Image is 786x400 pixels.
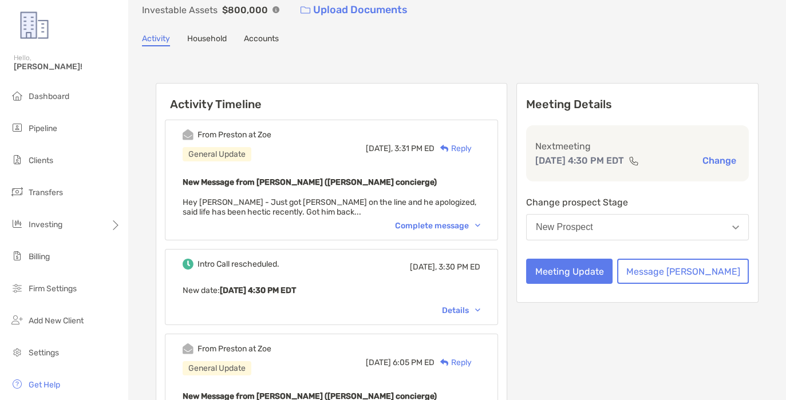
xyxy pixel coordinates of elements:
div: From Preston at Zoe [198,344,271,354]
span: [DATE], [366,144,393,153]
img: clients icon [10,153,24,167]
div: Reply [435,142,472,155]
b: [DATE] 4:30 PM EDT [220,286,296,295]
img: Chevron icon [475,308,480,312]
div: Intro Call rescheduled. [198,259,279,269]
span: 6:05 PM ED [393,358,435,367]
div: Complete message [395,221,480,231]
p: Change prospect Stage [526,195,749,209]
span: 3:30 PM ED [439,262,480,272]
span: 3:31 PM ED [394,144,435,153]
img: transfers icon [10,185,24,199]
span: [DATE] [366,358,391,367]
span: Add New Client [29,316,84,326]
a: Activity [142,34,170,46]
span: Clients [29,156,53,165]
p: New date : [183,283,480,298]
img: pipeline icon [10,121,24,134]
span: Pipeline [29,124,57,133]
span: Transfers [29,188,63,197]
img: settings icon [10,345,24,359]
h6: Activity Timeline [156,84,507,111]
img: get-help icon [10,377,24,391]
p: Meeting Details [526,97,749,112]
b: New Message from [PERSON_NAME] ([PERSON_NAME] concierge) [183,177,437,187]
img: Info Icon [272,6,279,13]
a: Household [187,34,227,46]
img: Reply icon [440,359,449,366]
span: Firm Settings [29,284,77,294]
img: button icon [301,6,310,14]
button: Message [PERSON_NAME] [617,259,749,284]
img: dashboard icon [10,89,24,102]
img: Zoe Logo [14,5,55,46]
div: From Preston at Zoe [198,130,271,140]
p: Investable Assets [142,3,218,17]
span: Settings [29,348,59,358]
img: Event icon [183,343,193,354]
img: Reply icon [440,145,449,152]
img: billing icon [10,249,24,263]
button: New Prospect [526,214,749,240]
img: Event icon [183,259,193,270]
a: Accounts [244,34,279,46]
img: firm-settings icon [10,281,24,295]
img: Event icon [183,129,193,140]
span: [PERSON_NAME]! [14,62,121,72]
img: Open dropdown arrow [732,225,739,229]
img: Chevron icon [475,224,480,227]
p: [DATE] 4:30 PM EDT [535,153,624,168]
span: Billing [29,252,50,262]
button: Meeting Update [526,259,613,284]
div: General Update [183,147,251,161]
div: New Prospect [536,222,593,232]
span: Dashboard [29,92,69,101]
img: investing icon [10,217,24,231]
img: add_new_client icon [10,313,24,327]
p: $800,000 [222,3,268,17]
div: Details [442,306,480,315]
span: [DATE], [410,262,437,272]
div: Reply [435,357,472,369]
div: General Update [183,361,251,375]
span: Get Help [29,380,60,390]
span: Hey [PERSON_NAME] - Just got [PERSON_NAME] on the line and he apologized, said life has been hect... [183,197,476,217]
img: communication type [629,156,639,165]
p: Next meeting [535,139,740,153]
span: Investing [29,220,62,229]
button: Change [699,155,740,167]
